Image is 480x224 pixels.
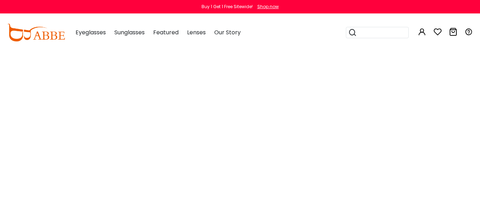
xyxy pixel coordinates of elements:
div: Shop now [257,4,279,10]
img: abbeglasses.com [7,24,65,41]
span: Our Story [214,28,241,36]
span: Featured [153,28,179,36]
a: Shop now [254,4,279,10]
span: Lenses [187,28,206,36]
span: Eyeglasses [76,28,106,36]
span: Sunglasses [114,28,145,36]
div: Buy 1 Get 1 Free Sitewide! [202,4,253,10]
